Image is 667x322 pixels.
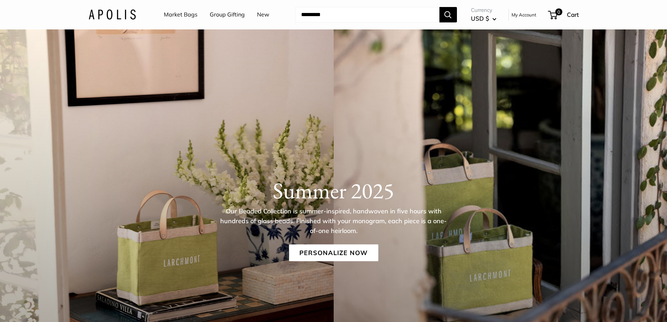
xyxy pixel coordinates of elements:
[512,11,536,19] a: My Account
[439,7,457,22] button: Search
[89,9,136,20] img: Apolis
[296,7,439,22] input: Search...
[567,11,579,18] span: Cart
[210,9,245,20] a: Group Gifting
[549,9,579,20] a: 0 Cart
[471,5,496,15] span: Currency
[555,8,562,15] span: 0
[164,9,197,20] a: Market Bags
[289,244,378,261] a: Personalize Now
[220,206,447,235] p: Our Beaded Collection is summer-inspired, handwoven in five hours with hundreds of glass beads. F...
[89,177,579,204] h1: Summer 2025
[257,9,269,20] a: New
[471,13,496,24] button: USD $
[471,15,489,22] span: USD $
